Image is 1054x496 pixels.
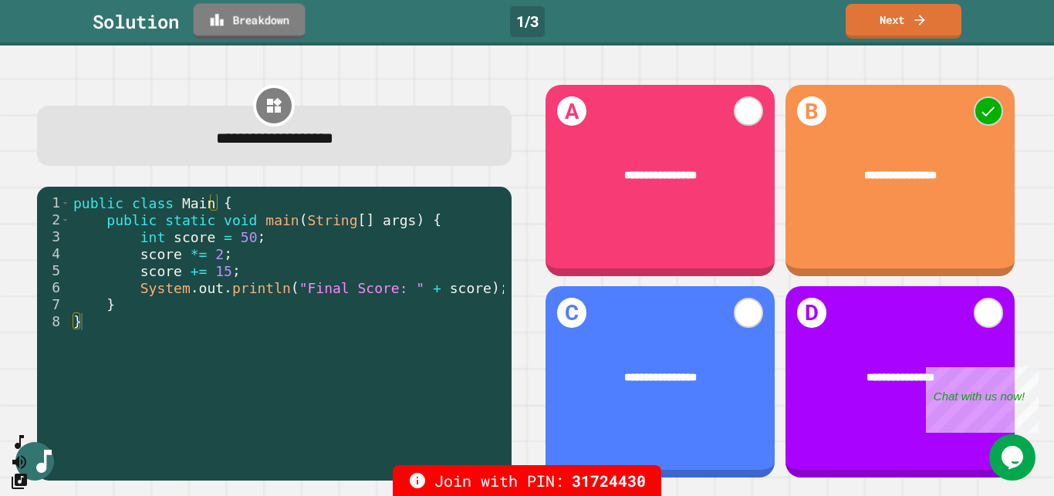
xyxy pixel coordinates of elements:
div: 7 [37,296,70,313]
span: 31724430 [572,469,646,492]
div: Join with PIN: [393,465,661,496]
div: 4 [37,245,70,262]
div: 3 [37,228,70,245]
button: SpeedDial basic example [10,433,29,452]
button: Mute music [10,452,29,471]
button: Change Music [10,471,29,491]
div: Solution [93,8,179,35]
h1: D [797,298,827,328]
div: 5 [37,262,70,279]
a: Next [846,4,961,39]
span: Toggle code folding, rows 1 through 8 [61,194,69,211]
h1: B [797,96,827,127]
h1: C [557,298,587,328]
a: Breakdown [194,3,306,39]
h1: A [557,96,587,127]
div: 8 [37,313,70,330]
div: 2 [37,211,70,228]
div: 6 [37,279,70,296]
div: 1 / 3 [510,6,545,37]
div: 1 [37,194,70,211]
iframe: chat widget [989,434,1039,481]
iframe: chat widget [926,367,1039,433]
span: Toggle code folding, rows 2 through 7 [61,211,69,228]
